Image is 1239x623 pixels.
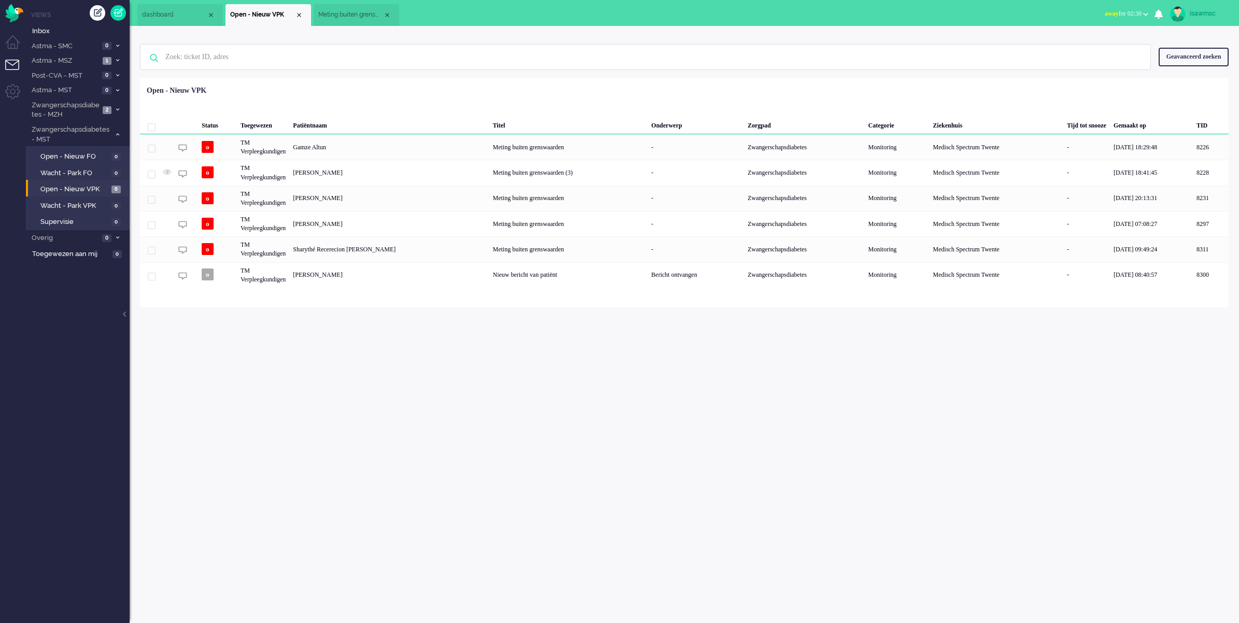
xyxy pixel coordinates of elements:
[489,262,648,288] div: Nieuw bericht van patiënt
[744,262,865,288] div: Zwangerschapsdiabetes
[289,262,489,288] div: [PERSON_NAME]
[865,236,930,262] div: Monitoring
[30,216,129,227] a: Supervisie 0
[110,5,126,21] a: Quick Ticket
[865,262,930,288] div: Monitoring
[489,134,648,160] div: Meting buiten grenswaarden
[489,186,648,211] div: Meting buiten grenswaarden
[30,183,129,194] a: Open - Nieuw VPK 6
[5,7,23,15] a: Omnidesk
[202,141,214,153] span: o
[40,217,109,227] span: Supervisie
[1063,211,1110,236] div: -
[178,246,187,254] img: ic_chat_grey.svg
[1105,10,1119,17] span: away
[237,186,289,211] div: TM Verpleegkundigen
[647,186,744,211] div: -
[1063,186,1110,211] div: -
[140,236,1229,262] div: 8311
[383,11,391,19] div: Close tab
[1063,262,1110,288] div: -
[930,211,1064,236] div: Medisch Spectrum Twente
[30,56,100,66] span: Astma - MSZ
[103,106,111,114] span: 2
[31,10,130,19] li: Views
[930,134,1064,160] div: Medisch Spectrum Twente
[5,35,29,59] li: Dashboard menu
[147,86,206,96] div: Open - Nieuw VPK
[40,168,109,178] span: Wacht - Park FO
[30,25,130,36] a: Inbox
[647,211,744,236] div: -
[647,262,744,288] div: Bericht ontvangen
[178,220,187,229] img: ic_chat_grey.svg
[202,243,214,255] span: o
[1193,160,1229,185] div: 8228
[198,114,237,134] div: Status
[1110,236,1193,262] div: [DATE] 09:49:24
[237,236,289,262] div: TM Verpleegkundigen
[1193,114,1229,134] div: TID
[1170,6,1186,22] img: avatar
[30,101,100,120] span: Zwangerschapsdiabetes - MZH
[1063,114,1110,134] div: Tijd tot snooze
[5,84,29,107] li: Admin menu
[237,211,289,236] div: TM Verpleegkundigen
[30,248,130,259] a: Toegewezen aan mij 0
[1110,262,1193,288] div: [DATE] 08:40:57
[30,41,99,51] span: Astma - SMC
[865,134,930,160] div: Monitoring
[40,201,109,211] span: Wacht - Park VPK
[318,10,383,19] span: Meting buiten grenswaarden (3)
[489,236,648,262] div: Meting buiten grenswaarden
[30,71,99,81] span: Post-CVA - MST
[111,186,121,193] span: 6
[1110,134,1193,160] div: [DATE] 18:29:48
[40,152,109,162] span: Open - Nieuw FO
[230,10,295,19] span: Open - Nieuw VPK
[237,134,289,160] div: TM Verpleegkundigen
[137,4,223,26] li: Dashboard
[30,167,129,178] a: Wacht - Park FO 0
[140,262,1229,288] div: 8300
[865,186,930,211] div: Monitoring
[202,192,214,204] span: o
[1159,48,1229,66] div: Geavanceerd zoeken
[1193,262,1229,288] div: 8300
[111,218,121,226] span: 0
[1110,160,1193,185] div: [DATE] 18:41:45
[1063,134,1110,160] div: -
[30,86,99,95] span: Astma - MST
[140,186,1229,211] div: 8231
[744,160,865,185] div: Zwangerschapsdiabetes
[140,211,1229,236] div: 8297
[930,160,1064,185] div: Medisch Spectrum Twente
[1063,160,1110,185] div: -
[489,160,648,185] div: Meting buiten grenswaarden (3)
[489,114,648,134] div: Titel
[237,262,289,288] div: TM Verpleegkundigen
[103,57,111,65] span: 1
[1193,134,1229,160] div: 8226
[178,144,187,152] img: ic_chat_grey.svg
[5,60,29,83] li: Tickets menu
[1193,211,1229,236] div: 8297
[1110,211,1193,236] div: [DATE] 07:08:27
[1099,6,1154,21] button: awayfor 02:30
[102,87,111,94] span: 0
[40,185,109,194] span: Open - Nieuw VPK
[1168,6,1229,22] a: isawmsc
[178,169,187,178] img: ic_chat_grey.svg
[744,211,865,236] div: Zwangerschapsdiabetes
[178,272,187,280] img: ic_chat_grey.svg
[744,134,865,160] div: Zwangerschapsdiabetes
[289,114,489,134] div: Patiëntnaam
[202,166,214,178] span: o
[111,202,121,210] span: 0
[1110,186,1193,211] div: [DATE] 20:13:31
[865,114,930,134] div: Categorie
[5,4,23,22] img: flow_omnibird.svg
[930,236,1064,262] div: Medisch Spectrum Twente
[140,134,1229,160] div: 8226
[289,186,489,211] div: [PERSON_NAME]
